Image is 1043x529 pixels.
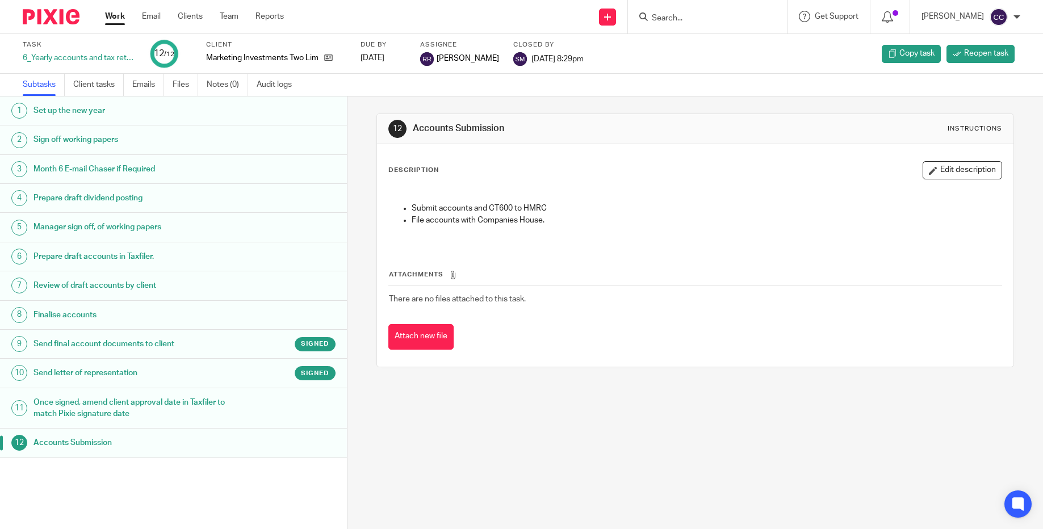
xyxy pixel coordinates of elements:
a: Work [105,11,125,22]
img: Pixie [23,9,79,24]
a: Notes (0) [207,74,248,96]
div: Instructions [948,124,1002,133]
div: 6 [11,249,27,264]
a: Client tasks [73,74,124,96]
div: 6_Yearly accounts and tax return [23,52,136,64]
h1: Send letter of representation [33,364,235,381]
h1: Prepare draft accounts in Taxfiler. [33,248,235,265]
div: 12 [11,435,27,451]
div: 10 [11,365,27,381]
span: Signed [301,368,329,378]
a: Files [173,74,198,96]
a: Team [220,11,238,22]
h1: Review of draft accounts by client [33,277,235,294]
button: Edit description [923,161,1002,179]
span: Reopen task [964,48,1008,59]
h1: Accounts Submission [413,123,719,135]
label: Closed by [513,40,584,49]
input: Search [651,14,753,24]
h1: Finalise accounts [33,307,235,324]
a: Clients [178,11,203,22]
div: 7 [11,278,27,293]
div: 11 [11,400,27,416]
label: Assignee [420,40,499,49]
h1: Manager sign off, of working papers [33,219,235,236]
h1: Once signed, amend client approval date in Taxfiler to match Pixie signature date [33,394,235,423]
h1: Month 6 E-mail Chaser if Required [33,161,235,178]
label: Due by [361,40,406,49]
h1: Set up the new year [33,102,235,119]
div: 12 [388,120,407,138]
button: Attach new file [388,324,454,350]
div: [DATE] [361,52,406,64]
p: [PERSON_NAME] [921,11,984,22]
span: Get Support [815,12,858,20]
span: [PERSON_NAME] [437,53,499,64]
div: 2 [11,132,27,148]
a: Emails [132,74,164,96]
a: Reports [255,11,284,22]
label: Client [206,40,346,49]
div: 1 [11,103,27,119]
p: Description [388,166,439,175]
div: 8 [11,307,27,323]
div: 9 [11,336,27,352]
h1: Accounts Submission [33,434,235,451]
small: /12 [164,51,174,57]
a: Audit logs [257,74,300,96]
span: Copy task [899,48,935,59]
a: Reopen task [946,45,1015,63]
h1: Sign off working papers [33,131,235,148]
a: Email [142,11,161,22]
span: There are no files attached to this task. [389,295,526,303]
label: Task [23,40,136,49]
div: 3 [11,161,27,177]
div: 4 [11,190,27,206]
a: Subtasks [23,74,65,96]
p: File accounts with Companies House. [412,215,1002,226]
p: Marketing Investments Two Limited [206,52,319,64]
span: [DATE] 8:29pm [531,54,584,62]
div: 5 [11,220,27,236]
img: svg%3E [990,8,1008,26]
a: Copy task [882,45,941,63]
span: Signed [301,339,329,349]
div: 12 [154,47,174,60]
h1: Prepare draft dividend posting [33,190,235,207]
img: svg%3E [420,52,434,66]
p: Submit accounts and CT600 to HMRC [412,203,1002,214]
img: svg%3E [513,52,527,66]
span: Attachments [389,271,443,278]
h1: Send final account documents to client [33,335,235,352]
